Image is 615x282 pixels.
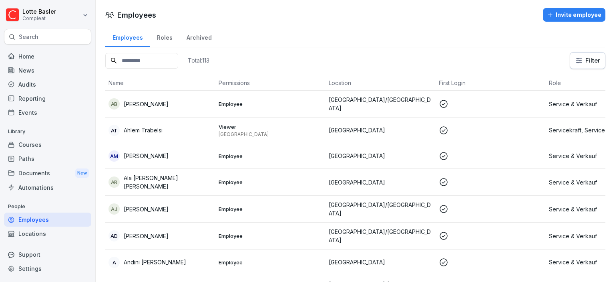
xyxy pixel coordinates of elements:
[22,8,56,15] p: Lotte Basler
[219,179,322,186] p: Employee
[4,166,91,181] a: DocumentsNew
[109,203,120,215] div: AJ
[219,100,322,108] p: Employee
[19,33,38,41] p: Search
[124,258,186,266] p: Andini [PERSON_NAME]
[570,53,605,69] button: Filter
[329,227,432,244] p: [GEOGRAPHIC_DATA]/[GEOGRAPHIC_DATA]
[117,10,156,20] h1: Employees
[150,26,179,47] a: Roles
[4,91,91,105] a: Reporting
[4,262,91,276] a: Settings
[124,152,169,160] p: [PERSON_NAME]
[219,205,322,213] p: Employee
[4,166,91,181] div: Documents
[4,105,91,120] a: Events
[547,10,601,19] div: Invite employee
[219,152,322,160] p: Employee
[219,131,322,138] p: [GEOGRAPHIC_DATA]
[219,232,322,239] p: Employee
[215,75,326,91] th: Permissions
[105,75,215,91] th: Name
[4,77,91,91] a: Audits
[109,230,120,241] div: AD
[329,178,432,187] p: [GEOGRAPHIC_DATA]
[4,63,91,77] a: News
[329,258,432,266] p: [GEOGRAPHIC_DATA]
[109,150,120,162] div: AM
[329,126,432,134] p: [GEOGRAPHIC_DATA]
[4,213,91,227] a: Employees
[4,49,91,63] a: Home
[75,168,89,178] div: New
[329,152,432,160] p: [GEOGRAPHIC_DATA]
[124,232,169,240] p: [PERSON_NAME]
[109,125,120,136] div: AT
[124,100,169,108] p: [PERSON_NAME]
[4,200,91,213] p: People
[219,259,322,266] p: Employee
[329,95,432,112] p: [GEOGRAPHIC_DATA]/[GEOGRAPHIC_DATA]
[4,248,91,262] div: Support
[329,201,432,217] p: [GEOGRAPHIC_DATA]/[GEOGRAPHIC_DATA]
[22,16,56,21] p: Compleat
[436,75,546,91] th: First Login
[4,181,91,195] a: Automations
[179,26,219,47] a: Archived
[124,126,163,134] p: Ahlem Trabelsi
[109,257,120,268] div: A
[4,227,91,241] a: Locations
[109,98,120,110] div: AB
[219,123,322,130] p: Viewer
[105,26,150,47] a: Employees
[326,75,436,91] th: Location
[575,57,600,65] div: Filter
[124,205,169,213] p: [PERSON_NAME]
[124,174,212,191] p: Ala [PERSON_NAME] [PERSON_NAME]
[188,57,209,64] p: Total: 113
[4,125,91,138] p: Library
[4,138,91,152] a: Courses
[543,8,605,22] button: Invite employee
[4,152,91,166] a: Paths
[109,177,120,188] div: AR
